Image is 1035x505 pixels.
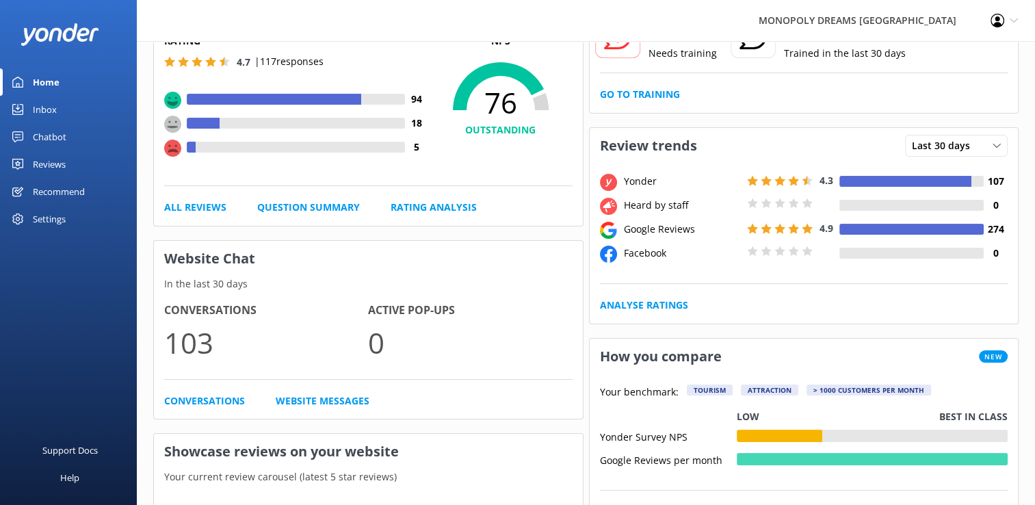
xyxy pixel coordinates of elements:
[820,174,833,187] span: 4.3
[164,393,245,409] a: Conversations
[391,200,477,215] a: Rating Analysis
[368,320,572,365] p: 0
[154,434,583,469] h3: Showcase reviews on your website
[33,68,60,96] div: Home
[912,138,978,153] span: Last 30 days
[820,222,833,235] span: 4.9
[590,128,707,164] h3: Review trends
[939,409,1008,424] p: Best in class
[784,46,906,61] p: Trained in the last 30 days
[600,385,679,401] p: Your benchmark:
[620,222,744,237] div: Google Reviews
[984,246,1008,261] h4: 0
[590,339,732,374] h3: How you compare
[368,302,572,320] h4: Active Pop-ups
[984,174,1008,189] h4: 107
[620,246,744,261] div: Facebook
[276,393,369,409] a: Website Messages
[648,46,717,61] p: Needs training
[687,385,733,396] div: Tourism
[154,241,583,276] h3: Website Chat
[600,298,688,313] a: Analyse Ratings
[154,469,583,484] p: Your current review carousel (latest 5 star reviews)
[60,464,79,491] div: Help
[600,430,737,442] div: Yonder Survey NPS
[405,116,429,131] h4: 18
[620,198,744,213] div: Heard by staff
[33,205,66,233] div: Settings
[620,174,744,189] div: Yonder
[257,200,360,215] a: Question Summary
[737,409,759,424] p: Low
[600,453,737,465] div: Google Reviews per month
[429,122,573,138] h4: OUTSTANDING
[405,140,429,155] h4: 5
[984,198,1008,213] h4: 0
[33,151,66,178] div: Reviews
[154,276,583,292] p: In the last 30 days
[600,87,680,102] a: Go to Training
[237,55,250,68] span: 4.7
[405,92,429,107] h4: 94
[21,23,99,46] img: yonder-white-logo.png
[164,320,368,365] p: 103
[42,437,98,464] div: Support Docs
[33,96,57,123] div: Inbox
[254,54,324,69] p: | 117 responses
[33,123,66,151] div: Chatbot
[164,200,226,215] a: All Reviews
[807,385,931,396] div: > 1000 customers per month
[33,178,85,205] div: Recommend
[164,302,368,320] h4: Conversations
[979,350,1008,363] span: New
[984,222,1008,237] h4: 274
[429,86,573,120] span: 76
[741,385,798,396] div: Attraction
